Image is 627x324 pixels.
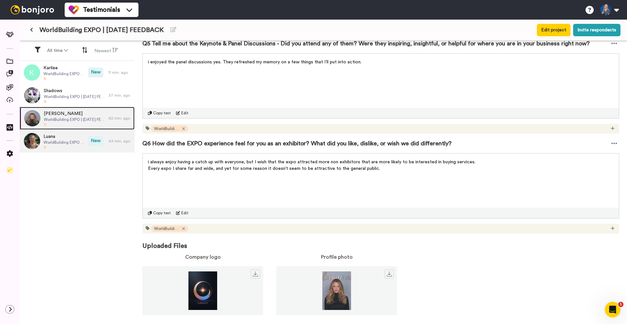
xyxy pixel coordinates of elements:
[44,117,105,122] span: WorldBuilding EXPO | [DATE] FEEDBACK
[44,94,105,99] span: WorldBuilding EXPO | [DATE] FEEDBACK
[43,140,85,145] span: WorldBuilding EXPO | [DATE] FEEDBACK
[154,226,180,231] span: WorldBuildingEXPO
[148,166,380,171] span: Every expo I share far and wide, and yet for some reason it doesn’t seem to be attractive to the ...
[20,130,135,153] a: LuanaWorldBuilding EXPO | [DATE] FEEDBACKNew43 min. ago
[43,133,85,140] span: Luana
[24,133,40,149] img: 4ccbde3d-66c5-4862-b6f0-3132448235bf.jpeg
[90,44,122,57] button: Newest
[618,302,623,307] span: 1
[24,87,40,104] img: 0d83f7a9-6b14-473a-adb0-193112f1df23.jpeg
[148,60,362,64] span: i enjoyed the panel discussions yes. They refreshed my memory on a few things that I’ll put into ...
[537,24,571,36] button: Edit project
[321,253,353,261] span: Profile photo
[43,45,72,57] button: All time
[43,65,85,71] span: Karilee
[108,138,131,144] div: 43 min. ago
[8,5,57,14] img: bj-logo-header-white.svg
[20,107,135,130] a: [PERSON_NAME]WorldBuilding EXPO | [DATE] FEEDBACK42 min. ago
[142,139,452,148] span: Q6 How did the EXPO experience feel for you as an exhibitor? What did you like, dislike, or wish ...
[153,110,171,116] span: Copy text
[43,71,85,76] span: WorldBuilding EXPO | [DATE] FEEDBACK
[20,84,135,107] a: ShadowsWorldBuilding EXPO | [DATE] FEEDBACK37 min. ago
[142,39,590,48] span: Q5 Tell me about the Keynote & Panel Discussions - Did you attend any of them? Were they inspirin...
[148,160,475,164] span: i always enjoy having a catch up with everyone, but I wish that the expo attracted more non exhib...
[153,210,171,216] span: Copy text
[605,302,620,317] iframe: Intercom live chat
[88,136,103,146] span: New
[44,110,105,117] span: [PERSON_NAME]
[24,64,40,81] img: k.png
[24,110,40,126] img: 38d45eaf-e5e9-48a8-8f24-2746ded53dd2.png
[7,167,13,173] img: Checklist.svg
[69,5,79,15] img: tm-color.svg
[83,5,120,14] span: Testimonials
[20,61,135,84] a: KarileeWorldBuilding EXPO | [DATE] FEEDBACKNew11 min. ago
[108,70,131,75] div: 11 min. ago
[181,210,188,216] span: Edit
[88,68,103,77] span: New
[40,25,164,35] span: WorldBuilding EXPO | [DATE] FEEDBACK
[108,93,131,98] div: 37 min. ago
[108,116,131,121] div: 42 min. ago
[185,253,221,261] span: Company logo
[181,110,188,116] span: Edit
[142,271,263,310] img: 6cb2bc8b-d4f8-4296-b42e-9ed3fab96ac7.png
[154,126,180,131] span: WorldBuildingEXPO
[142,234,619,251] span: Uploaded Files
[276,271,397,310] img: 38d45eaf-e5e9-48a8-8f24-2746ded53dd2.png
[44,88,105,94] span: Shadows
[573,24,620,36] button: Invite respondents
